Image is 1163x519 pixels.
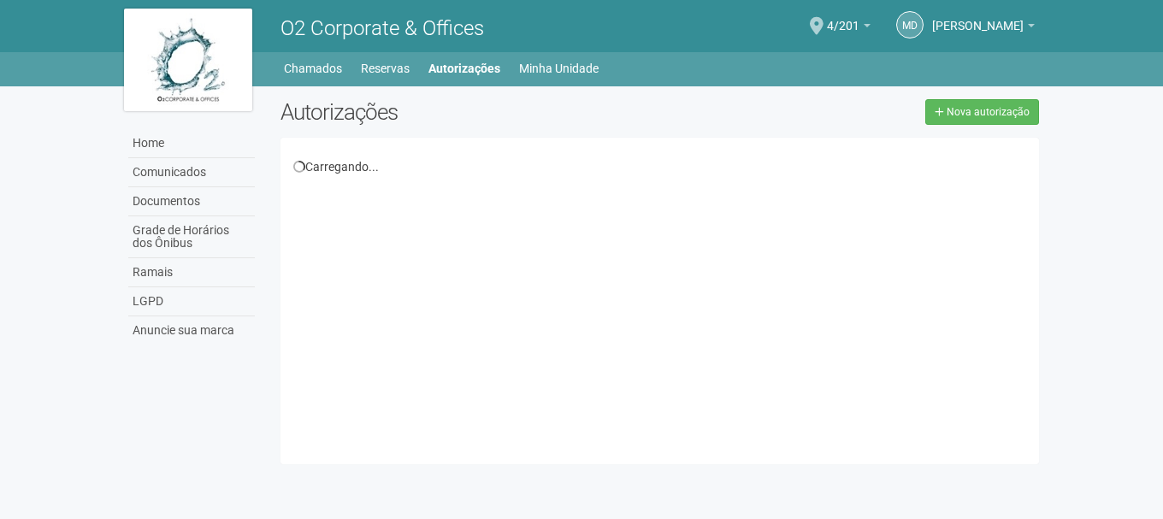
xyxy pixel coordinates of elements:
[932,21,1035,35] a: [PERSON_NAME]
[932,3,1024,32] span: Marcelo de Andrade Ferreira
[925,99,1039,125] a: Nova autorização
[519,56,599,80] a: Minha Unidade
[284,56,342,80] a: Chamados
[293,159,1026,174] div: Carregando...
[827,21,871,35] a: 4/201
[827,3,859,32] span: 4/201
[128,258,255,287] a: Ramais
[428,56,500,80] a: Autorizações
[128,129,255,158] a: Home
[128,316,255,345] a: Anuncie sua marca
[280,99,646,125] h2: Autorizações
[361,56,410,80] a: Reservas
[128,287,255,316] a: LGPD
[947,106,1030,118] span: Nova autorização
[128,187,255,216] a: Documentos
[128,216,255,258] a: Grade de Horários dos Ônibus
[280,16,484,40] span: O2 Corporate & Offices
[896,11,924,38] a: Md
[128,158,255,187] a: Comunicados
[124,9,252,111] img: logo.jpg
